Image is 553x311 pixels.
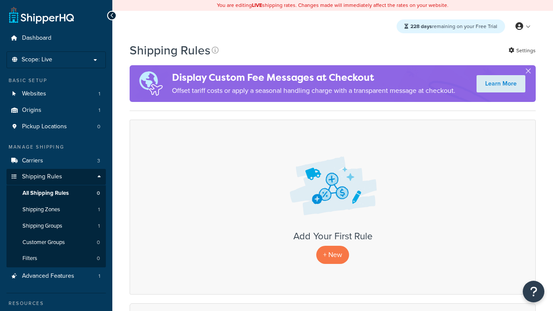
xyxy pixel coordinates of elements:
a: Customer Groups 0 [6,235,106,251]
span: Websites [22,90,46,98]
a: Learn More [477,75,525,92]
span: Filters [22,255,37,262]
p: Offset tariff costs or apply a seasonal handling charge with a transparent message at checkout. [172,85,455,97]
a: All Shipping Rules 0 [6,185,106,201]
span: 0 [97,190,100,197]
a: Carriers 3 [6,153,106,169]
li: Filters [6,251,106,267]
div: Manage Shipping [6,143,106,151]
a: Origins 1 [6,102,106,118]
li: Websites [6,86,106,102]
li: All Shipping Rules [6,185,106,201]
span: Shipping Zones [22,206,60,213]
a: Settings [509,44,536,57]
a: Advanced Features 1 [6,268,106,284]
li: Shipping Zones [6,202,106,218]
a: Websites 1 [6,86,106,102]
span: Carriers [22,157,43,165]
span: Shipping Groups [22,222,62,230]
li: Origins [6,102,106,118]
span: 1 [98,222,100,230]
li: Advanced Features [6,268,106,284]
a: ShipperHQ Home [9,6,74,24]
span: 0 [97,255,100,262]
a: Shipping Groups 1 [6,218,106,234]
b: LIVE [252,1,262,9]
span: Advanced Features [22,273,74,280]
span: Customer Groups [22,239,65,246]
h4: Display Custom Fee Messages at Checkout [172,70,455,85]
span: 1 [99,107,100,114]
strong: 228 days [410,22,432,30]
span: Origins [22,107,41,114]
div: Resources [6,300,106,307]
li: Shipping Rules [6,169,106,267]
span: All Shipping Rules [22,190,69,197]
span: 1 [99,90,100,98]
span: Shipping Rules [22,173,62,181]
span: Pickup Locations [22,123,67,130]
h3: Add Your First Rule [139,231,527,241]
a: Shipping Zones 1 [6,202,106,218]
li: Carriers [6,153,106,169]
button: Open Resource Center [523,281,544,302]
span: 0 [97,123,100,130]
div: remaining on your Free Trial [397,19,505,33]
li: Shipping Groups [6,218,106,234]
h1: Shipping Rules [130,42,210,59]
p: + New [316,246,349,263]
span: 0 [97,239,100,246]
span: 3 [97,157,100,165]
span: Dashboard [22,35,51,42]
span: 1 [98,206,100,213]
div: Basic Setup [6,77,106,84]
span: 1 [99,273,100,280]
a: Shipping Rules [6,169,106,185]
span: Scope: Live [22,56,52,63]
a: Filters 0 [6,251,106,267]
img: duties-banner-06bc72dcb5fe05cb3f9472aba00be2ae8eb53ab6f0d8bb03d382ba314ac3c341.png [130,65,172,102]
a: Pickup Locations 0 [6,119,106,135]
li: Customer Groups [6,235,106,251]
li: Pickup Locations [6,119,106,135]
a: Dashboard [6,30,106,46]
